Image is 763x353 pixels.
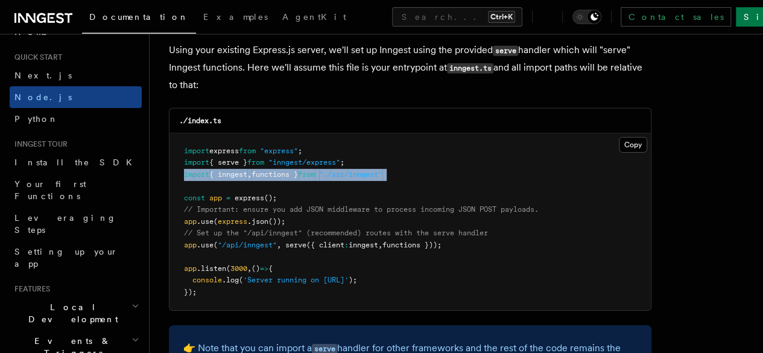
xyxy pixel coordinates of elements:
[14,179,86,201] span: Your first Functions
[572,10,601,24] button: Toggle dark mode
[179,116,221,125] code: ./index.ts
[209,158,247,167] span: { serve }
[89,12,189,22] span: Documentation
[247,170,252,179] span: ,
[247,217,268,226] span: .json
[184,194,205,202] span: const
[197,217,214,226] span: .use
[349,241,378,249] span: inngest
[10,284,50,294] span: Features
[382,241,442,249] span: functions }));
[239,147,256,155] span: from
[10,241,142,275] a: Setting up your app
[447,63,493,74] code: inngest.ts
[243,276,349,284] span: 'Server running on [URL]'
[392,7,522,27] button: Search...Ctrl+K
[10,207,142,241] a: Leveraging Steps
[197,241,214,249] span: .use
[214,241,218,249] span: (
[184,205,539,214] span: // Important: ensure you add JSON middleware to process incoming JSON POST payloads.
[10,296,142,330] button: Local Development
[14,92,72,102] span: Node.js
[230,264,247,273] span: 3000
[10,86,142,108] a: Node.js
[10,108,142,130] a: Python
[196,4,275,33] a: Examples
[247,158,264,167] span: from
[197,264,226,273] span: .listen
[209,147,239,155] span: express
[298,147,302,155] span: ;
[493,46,518,56] code: serve
[209,170,247,179] span: { inngest
[306,241,344,249] span: ({ client
[184,217,197,226] span: app
[184,147,209,155] span: import
[378,241,382,249] span: ,
[621,7,731,27] a: Contact sales
[14,213,116,235] span: Leveraging Steps
[10,65,142,86] a: Next.js
[226,264,230,273] span: (
[239,276,243,284] span: (
[268,158,340,167] span: "inngest/express"
[10,151,142,173] a: Install the SDK
[222,276,239,284] span: .log
[285,241,306,249] span: serve
[209,194,222,202] span: app
[340,158,344,167] span: ;
[264,194,277,202] span: ();
[344,241,349,249] span: :
[10,301,131,325] span: Local Development
[14,114,59,124] span: Python
[184,264,197,273] span: app
[184,241,197,249] span: app
[192,276,222,284] span: console
[169,42,651,94] p: Using your existing Express.js server, we'll set up Inngest using the provided handler which will...
[319,170,382,179] span: "./src/inngest"
[252,264,260,273] span: ()
[203,12,268,22] span: Examples
[214,217,218,226] span: (
[184,158,209,167] span: import
[298,170,315,179] span: from
[268,217,285,226] span: ());
[247,264,252,273] span: ,
[260,264,268,273] span: =>
[10,173,142,207] a: Your first Functions
[82,4,196,34] a: Documentation
[619,137,647,153] button: Copy
[184,229,488,237] span: // Set up the "/api/inngest" (recommended) routes with the serve handler
[14,157,139,167] span: Install the SDK
[10,52,62,62] span: Quick start
[349,276,357,284] span: );
[260,147,298,155] span: "express"
[226,194,230,202] span: =
[184,288,197,296] span: });
[10,139,68,149] span: Inngest tour
[14,247,118,269] span: Setting up your app
[235,194,264,202] span: express
[282,12,346,22] span: AgentKit
[275,4,353,33] a: AgentKit
[184,170,209,179] span: import
[14,71,72,80] span: Next.js
[268,264,273,273] span: {
[252,170,298,179] span: functions }
[218,241,277,249] span: "/api/inngest"
[277,241,281,249] span: ,
[218,217,247,226] span: express
[488,11,515,23] kbd: Ctrl+K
